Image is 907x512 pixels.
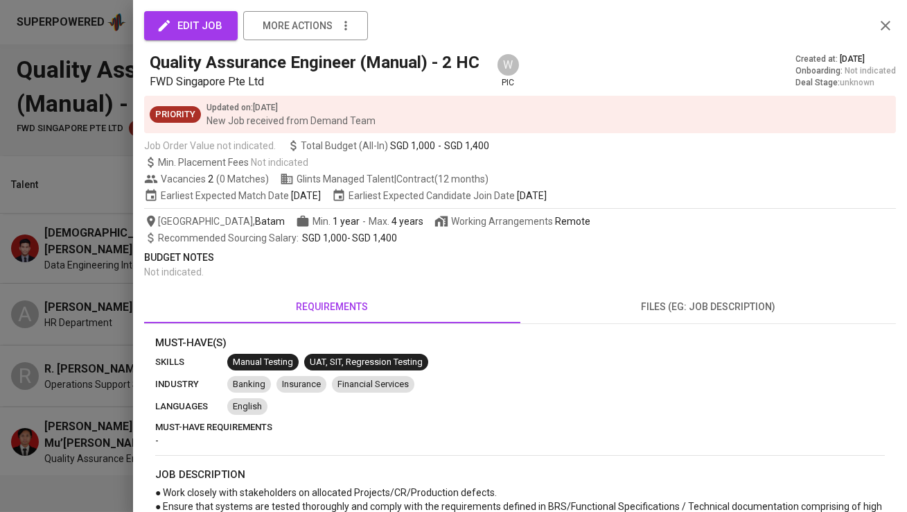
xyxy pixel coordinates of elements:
[144,266,204,278] span: Not indicated .
[227,378,271,391] span: Banking
[390,139,435,153] span: SGD 1,000
[255,214,285,228] span: Batam
[155,400,227,413] p: languages
[158,231,397,245] span: -
[362,214,366,228] span: -
[144,172,269,186] span: Vacancies ( 0 Matches )
[263,17,333,35] span: more actions
[227,400,267,413] span: English
[227,356,299,369] span: Manual Testing
[496,53,520,77] div: W
[496,53,520,89] div: pic
[276,378,326,391] span: Insurance
[158,157,308,168] span: Min. Placement Fees
[155,467,885,483] p: job description
[287,139,489,153] span: Total Budget (All-In)
[302,232,347,244] span: SGD 1,000
[332,378,414,391] span: Financial Services
[155,435,159,446] span: -
[144,250,896,265] p: Budget Notes
[304,356,428,369] span: UAT, SIT, Regression Testing
[517,189,547,203] span: [DATE]
[332,189,547,203] span: Earliest Expected Candidate Join Date
[845,65,896,77] span: Not indicated
[840,78,874,87] span: unknown
[840,53,865,65] span: [DATE]
[795,65,896,77] div: Onboarding :
[155,335,885,351] p: Must-Have(s)
[312,216,360,227] span: Min.
[555,214,590,228] div: Remote
[144,189,321,203] span: Earliest Expected Match Date
[529,298,888,316] span: files (eg: job description)
[391,216,423,227] span: 4 years
[280,172,488,186] span: Glints Managed Talent | Contract (12 months)
[333,216,360,227] span: 1 year
[159,17,222,35] span: edit job
[155,355,227,369] p: skills
[150,108,201,121] span: Priority
[155,420,885,434] p: must-have requirements
[243,11,368,40] button: more actions
[158,232,301,244] span: Recommended Sourcing Salary :
[352,232,397,244] span: SGD 1,400
[206,101,376,114] p: Updated on : [DATE]
[150,51,479,74] h5: Quality Assurance Engineer (Manual) - 2 HC
[795,77,896,89] div: Deal Stage :
[444,139,489,153] span: SGD 1,400
[795,53,896,65] div: Created at :
[144,139,276,153] span: Job Order Value not indicated.
[144,214,285,228] span: [GEOGRAPHIC_DATA] ,
[438,139,441,153] span: -
[155,377,227,391] p: industry
[206,172,213,186] span: 2
[291,189,321,203] span: [DATE]
[206,114,376,128] p: New Job received from Demand Team
[434,214,590,228] span: Working Arrangements
[251,157,308,168] span: Not indicated
[152,298,512,316] span: requirements
[369,216,423,227] span: Max.
[144,11,238,40] button: edit job
[150,75,264,88] span: FWD Singapore Pte Ltd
